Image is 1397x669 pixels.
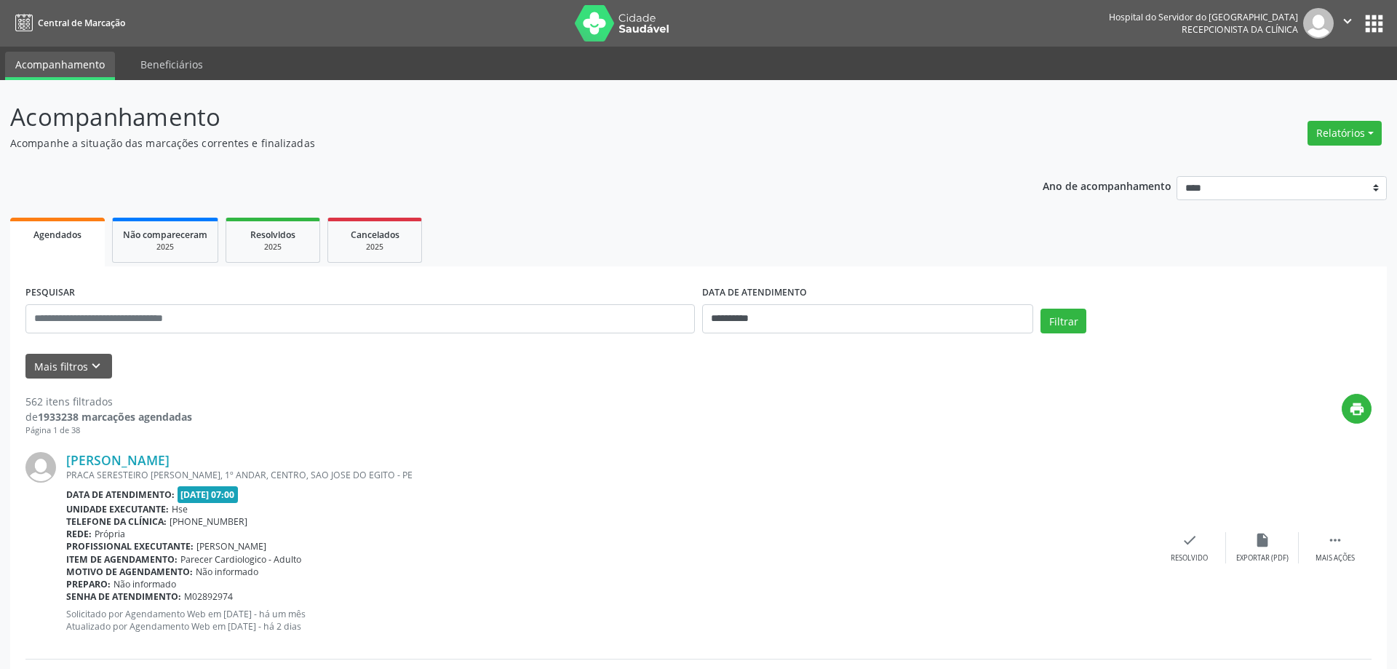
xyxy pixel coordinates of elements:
[1349,401,1365,417] i: print
[338,242,411,253] div: 2025
[33,229,81,241] span: Agendados
[25,409,192,424] div: de
[25,354,112,379] button: Mais filtroskeyboard_arrow_down
[38,17,125,29] span: Central de Marcação
[702,282,807,304] label: DATA DE ATENDIMENTO
[196,540,266,553] span: [PERSON_NAME]
[66,515,167,528] b: Telefone da clínica:
[1340,13,1356,29] i: 
[25,282,75,304] label: PESQUISAR
[170,515,247,528] span: [PHONE_NUMBER]
[1334,8,1361,39] button: 
[25,424,192,437] div: Página 1 de 38
[10,99,974,135] p: Acompanhamento
[1236,553,1289,563] div: Exportar (PDF)
[123,229,207,241] span: Não compareceram
[66,540,194,553] b: Profissional executante:
[25,394,192,409] div: 562 itens filtrados
[250,229,295,241] span: Resolvidos
[66,503,169,515] b: Unidade executante:
[114,578,176,590] span: Não informado
[123,242,207,253] div: 2025
[66,578,111,590] b: Preparo:
[66,488,175,501] b: Data de atendimento:
[88,358,104,374] i: keyboard_arrow_down
[1316,553,1355,563] div: Mais ações
[1171,553,1208,563] div: Resolvido
[66,608,1153,633] p: Solicitado por Agendamento Web em [DATE] - há um mês Atualizado por Agendamento Web em [DATE] - h...
[66,452,170,468] a: [PERSON_NAME]
[66,528,92,540] b: Rede:
[66,566,193,578] b: Motivo de agendamento:
[1182,23,1298,36] span: Recepcionista da clínica
[180,553,301,566] span: Parecer Cardiologico - Adulto
[1303,8,1334,39] img: img
[25,452,56,483] img: img
[172,503,188,515] span: Hse
[236,242,309,253] div: 2025
[130,52,213,77] a: Beneficiários
[1043,176,1171,194] p: Ano de acompanhamento
[184,590,233,603] span: M02892974
[1327,532,1343,548] i: 
[1040,309,1086,333] button: Filtrar
[1342,394,1372,424] button: print
[10,135,974,151] p: Acompanhe a situação das marcações correntes e finalizadas
[66,590,181,603] b: Senha de atendimento:
[1308,121,1382,146] button: Relatórios
[66,553,178,566] b: Item de agendamento:
[351,229,399,241] span: Cancelados
[1254,532,1270,548] i: insert_drive_file
[1109,11,1298,23] div: Hospital do Servidor do [GEOGRAPHIC_DATA]
[5,52,115,80] a: Acompanhamento
[196,566,258,578] span: Não informado
[178,486,239,503] span: [DATE] 07:00
[38,410,192,424] strong: 1933238 marcações agendadas
[66,469,1153,481] div: PRACA SERESTEIRO [PERSON_NAME], 1º ANDAR, CENTRO, SAO JOSE DO EGITO - PE
[1361,11,1387,36] button: apps
[95,528,125,540] span: Própria
[10,11,125,35] a: Central de Marcação
[1182,532,1198,548] i: check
